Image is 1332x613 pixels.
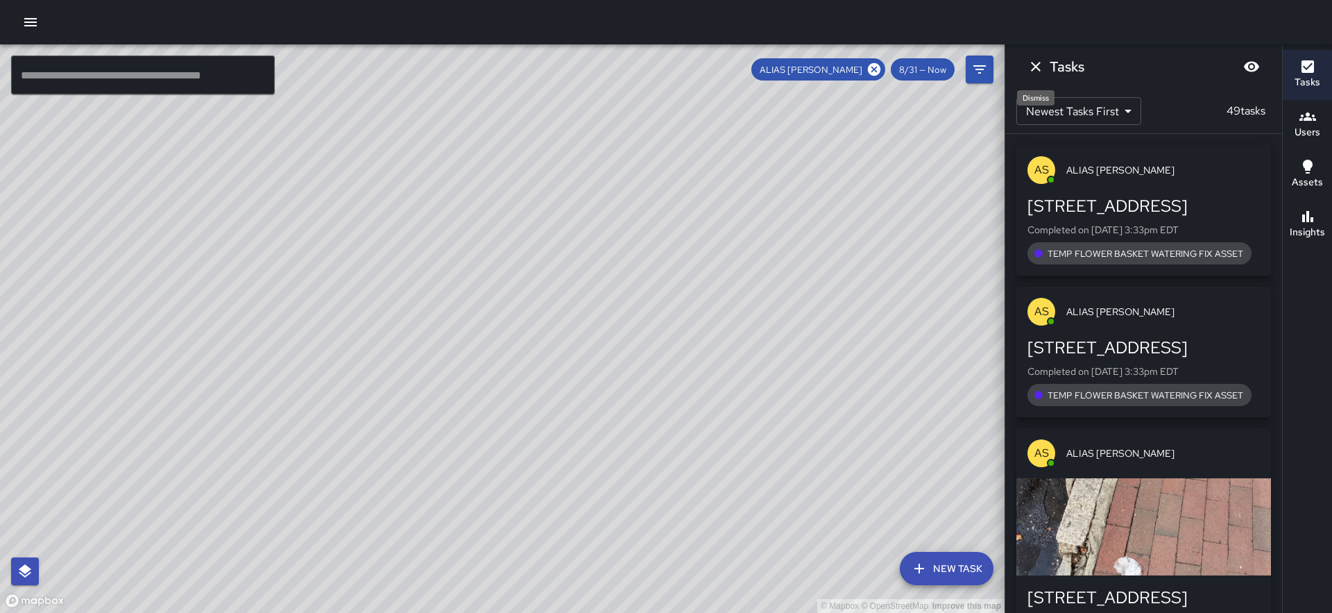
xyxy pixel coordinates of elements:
span: ALIAS [PERSON_NAME] [1066,163,1260,177]
span: 8/31 — Now [891,64,955,76]
h6: Tasks [1050,56,1084,78]
button: Dismiss [1022,53,1050,81]
button: ASALIAS [PERSON_NAME][STREET_ADDRESS]Completed on [DATE] 3:33pm EDTTEMP FLOWER BASKET WATERING FI... [1016,287,1271,417]
div: [STREET_ADDRESS] [1027,587,1260,609]
span: TEMP FLOWER BASKET WATERING FIX ASSET [1039,389,1252,401]
div: Newest Tasks First [1016,97,1141,125]
p: Completed on [DATE] 3:33pm EDT [1027,223,1260,237]
button: Blur [1238,53,1265,81]
p: AS [1034,445,1049,462]
h6: Insights [1290,225,1325,240]
button: Users [1283,100,1332,150]
div: Dismiss [1017,90,1054,106]
div: ALIAS [PERSON_NAME] [751,58,885,81]
p: AS [1034,162,1049,178]
button: New Task [900,552,993,585]
span: ALIAS [PERSON_NAME] [1066,305,1260,319]
div: [STREET_ADDRESS] [1027,337,1260,359]
span: TEMP FLOWER BASKET WATERING FIX ASSET [1039,248,1252,260]
span: ALIAS [PERSON_NAME] [1066,446,1260,460]
p: Completed on [DATE] 3:33pm EDT [1027,364,1260,378]
h6: Users [1295,125,1320,140]
button: Assets [1283,150,1332,200]
h6: Assets [1292,175,1323,190]
button: Insights [1283,200,1332,250]
button: Tasks [1283,50,1332,100]
button: Filters [966,56,993,83]
div: [STREET_ADDRESS] [1027,195,1260,217]
button: ASALIAS [PERSON_NAME][STREET_ADDRESS]Completed on [DATE] 3:33pm EDTTEMP FLOWER BASKET WATERING FI... [1016,145,1271,276]
span: ALIAS [PERSON_NAME] [751,64,871,76]
p: AS [1034,303,1049,320]
h6: Tasks [1295,75,1320,90]
p: 49 tasks [1221,103,1271,119]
